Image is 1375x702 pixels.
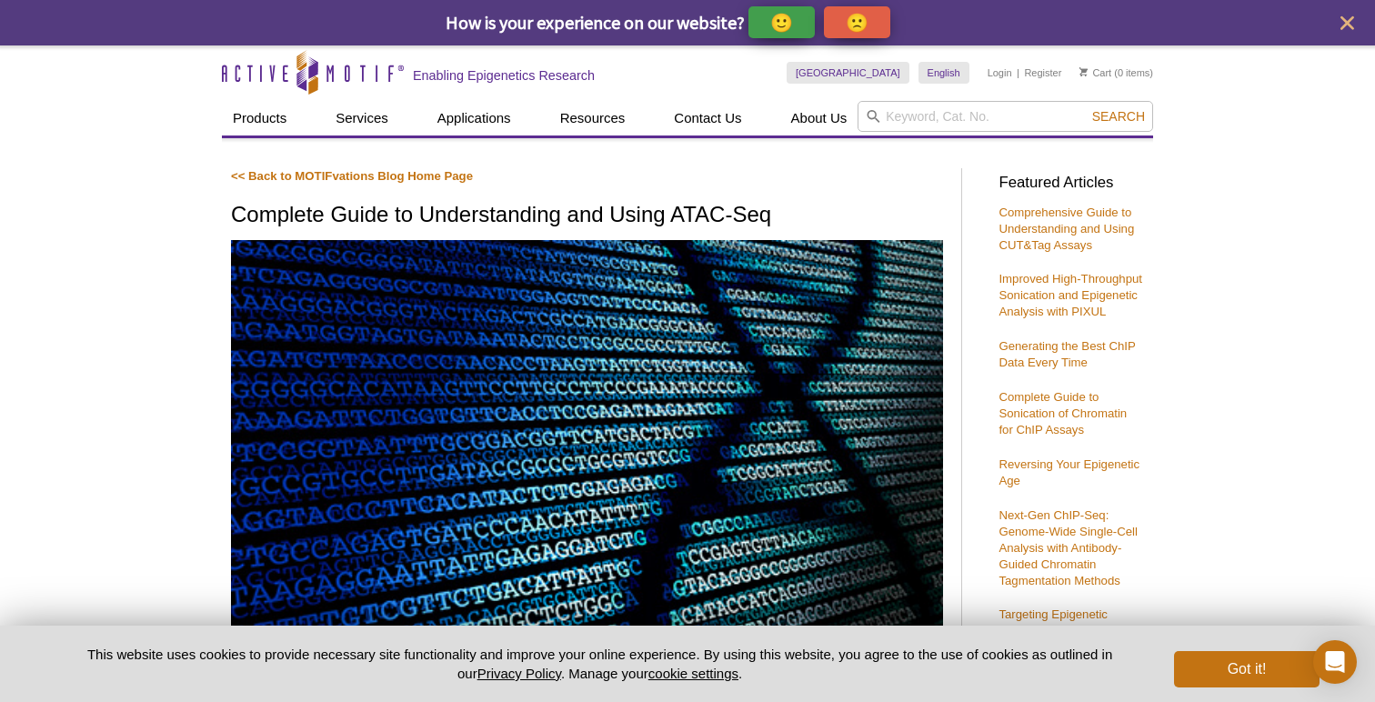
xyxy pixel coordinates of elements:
[999,508,1137,587] a: Next-Gen ChIP-Seq: Genome-Wide Single-Cell Analysis with Antibody-Guided Chromatin Tagmentation M...
[999,390,1127,436] a: Complete Guide to Sonication of Chromatin for ChIP Assays
[999,175,1144,191] h3: Featured Articles
[988,66,1012,79] a: Login
[231,203,943,229] h1: Complete Guide to Understanding and Using ATAC-Seq
[858,101,1153,132] input: Keyword, Cat. No.
[222,101,297,135] a: Products
[663,101,752,135] a: Contact Us
[999,457,1139,487] a: Reversing Your Epigenetic Age
[1174,651,1320,687] button: Got it!
[1313,640,1357,684] div: Open Intercom Messenger
[1079,66,1111,79] a: Cart
[549,101,637,135] a: Resources
[999,339,1135,369] a: Generating the Best ChIP Data Every Time
[1079,62,1153,84] li: (0 items)
[231,240,943,636] img: ATAC-Seq
[477,666,561,681] a: Privacy Policy
[325,101,399,135] a: Services
[446,11,745,34] span: How is your experience on our website?
[780,101,858,135] a: About Us
[846,11,868,34] p: 🙁
[1017,62,1019,84] li: |
[55,645,1144,683] p: This website uses cookies to provide necessary site functionality and improve your online experie...
[427,101,522,135] a: Applications
[999,206,1134,252] a: Comprehensive Guide to Understanding and Using CUT&Tag Assays
[999,607,1137,654] a: Targeting Epigenetic Enzymes for Drug Discovery & Development
[648,666,738,681] button: cookie settings
[1079,67,1088,76] img: Your Cart
[1087,108,1150,125] button: Search
[413,67,595,84] h2: Enabling Epigenetics Research
[1024,66,1061,79] a: Register
[918,62,969,84] a: English
[787,62,909,84] a: [GEOGRAPHIC_DATA]
[999,272,1142,318] a: Improved High-Throughput Sonication and Epigenetic Analysis with PIXUL
[770,11,793,34] p: 🙂
[1092,109,1145,124] span: Search
[231,169,473,183] a: << Back to MOTIFvations Blog Home Page
[1336,12,1359,35] button: close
